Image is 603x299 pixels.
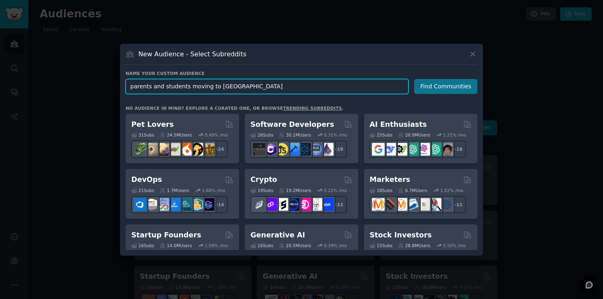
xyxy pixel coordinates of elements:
div: No audience in mind? Explore a curated one, or browse . [126,105,344,111]
img: ethfinance [253,198,265,211]
img: chatgpt_prompts_ [429,143,441,156]
img: GoogleGeminiAI [372,143,385,156]
img: PetAdvice [190,143,203,156]
div: 16 Sub s [131,243,154,248]
img: leopardgeckos [156,143,169,156]
div: 25 Sub s [370,132,392,138]
img: defiblockchain [298,198,311,211]
h2: Marketers [370,175,410,185]
img: elixir [321,143,334,156]
div: + 12 [330,196,347,213]
img: AskComputerScience [310,143,322,156]
img: dogbreed [202,143,214,156]
div: 0.39 % /mo [324,243,347,248]
img: AItoolsCatalog [395,143,407,156]
img: bigseo [383,198,396,211]
h2: Crypto [250,175,277,185]
div: 20.9M Users [398,132,430,138]
h2: Software Developers [250,120,334,130]
img: reactnative [298,143,311,156]
img: herpetology [134,143,146,156]
img: web3 [287,198,299,211]
img: csharp [264,143,277,156]
img: defi_ [321,198,334,211]
div: + 11 [449,196,466,213]
button: Find Communities [414,79,477,94]
img: chatgpt_promptDesign [406,143,419,156]
a: trending subreddits [283,106,342,111]
div: 1.68 % /mo [202,188,225,193]
img: azuredevops [134,198,146,211]
div: + 24 [211,141,228,158]
h2: DevOps [131,175,162,185]
div: 1.02 % /mo [440,188,464,193]
img: ArtificalIntelligence [440,143,453,156]
div: 14.0M Users [160,243,192,248]
div: 31 Sub s [131,132,154,138]
img: ethstaker [276,198,288,211]
div: 26 Sub s [250,132,273,138]
h2: Stock Investors [370,230,432,240]
img: software [253,143,265,156]
div: 20.5M Users [279,243,311,248]
div: 1.7M Users [160,188,189,193]
h2: Startup Founders [131,230,201,240]
div: 6.7M Users [398,188,428,193]
img: turtle [168,143,180,156]
div: 18 Sub s [370,188,392,193]
img: Emailmarketing [406,198,419,211]
div: 19.2M Users [279,188,311,193]
h2: Generative AI [250,230,305,240]
div: 24.5M Users [160,132,192,138]
img: platformengineering [179,198,192,211]
img: aws_cdk [190,198,203,211]
img: iOSProgramming [287,143,299,156]
h3: Name your custom audience [126,70,477,76]
h2: AI Enthusiasts [370,120,427,130]
img: content_marketing [372,198,385,211]
div: 16 Sub s [250,243,273,248]
img: Docker_DevOps [156,198,169,211]
div: 0.50 % /mo [443,243,466,248]
img: PlatformEngineers [202,198,214,211]
div: 15 Sub s [370,243,392,248]
img: OnlineMarketing [440,198,453,211]
img: learnjavascript [276,143,288,156]
div: + 14 [211,196,228,213]
div: 0.22 % /mo [324,188,347,193]
h2: Pet Lovers [131,120,174,130]
div: 28.8M Users [398,243,430,248]
div: 0.31 % /mo [324,132,347,138]
img: CryptoNews [310,198,322,211]
img: OpenAIDev [417,143,430,156]
div: + 19 [330,141,347,158]
img: MarketingResearch [429,198,441,211]
img: DeepSeek [383,143,396,156]
div: 1.21 % /mo [443,132,466,138]
img: AWS_Certified_Experts [145,198,158,211]
img: 0xPolygon [264,198,277,211]
div: 21 Sub s [131,188,154,193]
input: Pick a short name, like "Digital Marketers" or "Movie-Goers" [126,79,408,94]
div: + 18 [449,141,466,158]
img: DevOpsLinks [168,198,180,211]
img: googleads [417,198,430,211]
img: ballpython [145,143,158,156]
div: 30.1M Users [279,132,311,138]
img: AskMarketing [395,198,407,211]
div: 1.09 % /mo [205,243,228,248]
div: 0.49 % /mo [205,132,228,138]
img: cockatiel [179,143,192,156]
h3: New Audience - Select Subreddits [139,50,246,58]
div: 19 Sub s [250,188,273,193]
